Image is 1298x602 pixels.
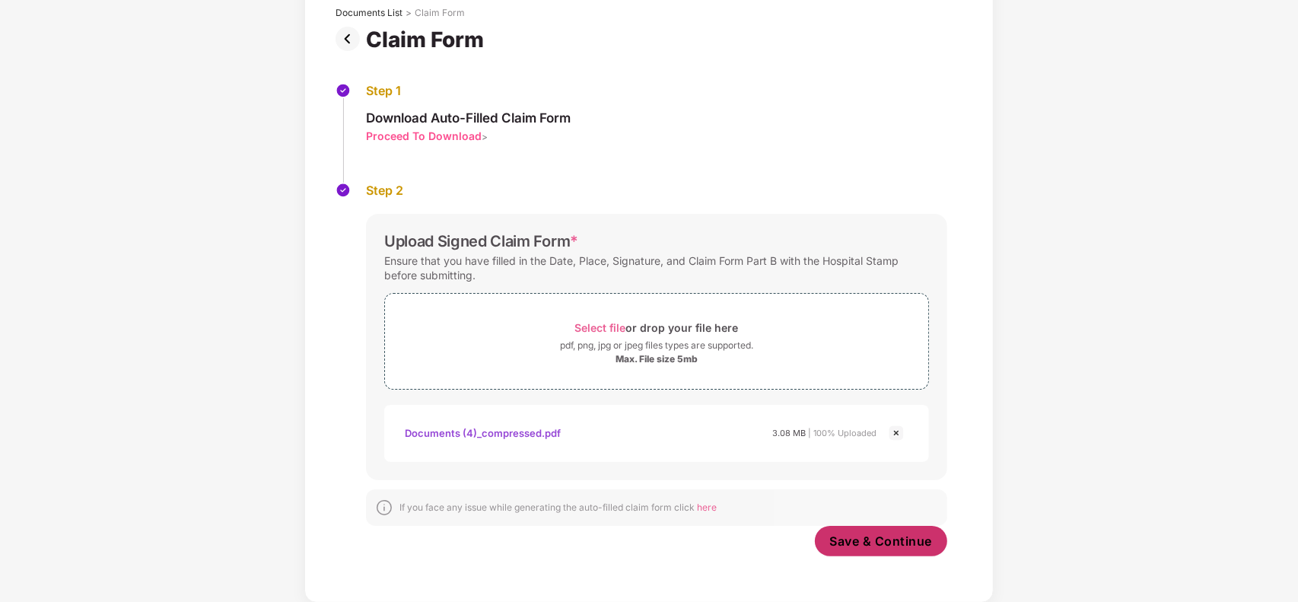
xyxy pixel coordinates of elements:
[366,27,490,53] div: Claim Form
[575,317,739,338] div: or drop your file here
[815,526,948,556] button: Save & Continue
[336,83,351,98] img: svg+xml;base64,PHN2ZyBpZD0iU3RlcC1Eb25lLTMyeDMyIiB4bWxucz0iaHR0cDovL3d3dy53My5vcmcvMjAwMC9zdmciIH...
[616,353,698,365] div: Max. File size 5mb
[399,502,717,514] div: If you face any issue while generating the auto-filled claim form click
[415,7,465,19] div: Claim Form
[772,428,806,438] span: 3.08 MB
[366,183,947,199] div: Step 2
[575,321,626,334] span: Select file
[375,498,393,517] img: svg+xml;base64,PHN2ZyBpZD0iSW5mb18tXzMyeDMyIiBkYXRhLW5hbWU9IkluZm8gLSAzMngzMiIgeG1sbnM9Imh0dHA6Ly...
[366,83,571,99] div: Step 1
[336,7,402,19] div: Documents List
[482,131,488,142] span: >
[697,502,717,513] span: here
[384,232,578,250] div: Upload Signed Claim Form
[808,428,876,438] span: | 100% Uploaded
[406,7,412,19] div: >
[887,424,905,442] img: svg+xml;base64,PHN2ZyBpZD0iQ3Jvc3MtMjR4MjQiIHhtbG5zPSJodHRwOi8vd3d3LnczLm9yZy8yMDAwL3N2ZyIgd2lkdG...
[385,305,928,377] span: Select fileor drop your file herepdf, png, jpg or jpeg files types are supported.Max. File size 5mb
[560,338,753,353] div: pdf, png, jpg or jpeg files types are supported.
[336,183,351,198] img: svg+xml;base64,PHN2ZyBpZD0iU3RlcC1Eb25lLTMyeDMyIiB4bWxucz0iaHR0cDovL3d3dy53My5vcmcvMjAwMC9zdmciIH...
[384,250,929,285] div: Ensure that you have filled in the Date, Place, Signature, and Claim Form Part B with the Hospita...
[405,420,561,446] div: Documents (4)_compressed.pdf
[366,110,571,126] div: Download Auto-Filled Claim Form
[336,27,366,51] img: svg+xml;base64,PHN2ZyBpZD0iUHJldi0zMngzMiIgeG1sbnM9Imh0dHA6Ly93d3cudzMub3JnLzIwMDAvc3ZnIiB3aWR0aD...
[366,129,482,143] div: Proceed To Download
[830,533,933,549] span: Save & Continue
